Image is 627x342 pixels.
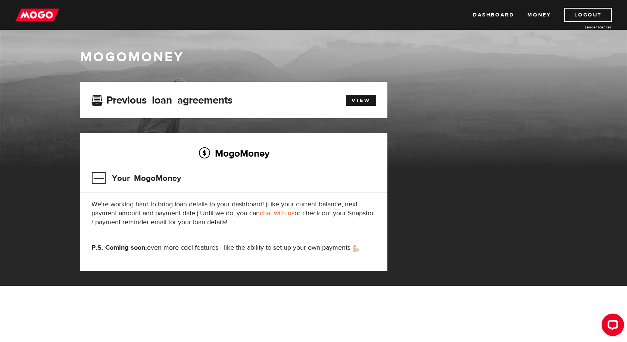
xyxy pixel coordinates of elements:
[91,200,376,227] p: We're working hard to bring loan details to your dashboard! (Like your current balance, next paym...
[91,169,181,188] h3: Your MogoMoney
[564,8,612,22] a: Logout
[527,8,551,22] a: Money
[91,243,376,252] p: even more cool features—like the ability to set up your own payments
[15,8,59,22] img: mogo_logo-11ee424be714fa7cbb0f0f49df9e16ec.png
[91,145,376,161] h2: MogoMoney
[260,209,294,218] a: chat with us
[80,49,547,65] h1: MogoMoney
[473,8,514,22] a: Dashboard
[353,245,359,252] img: strong arm emoji
[596,311,627,342] iframe: LiveChat chat widget
[91,94,233,104] h3: Previous loan agreements
[556,24,612,30] a: Lender licences
[346,95,376,106] a: View
[91,243,147,252] strong: P.S. Coming soon:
